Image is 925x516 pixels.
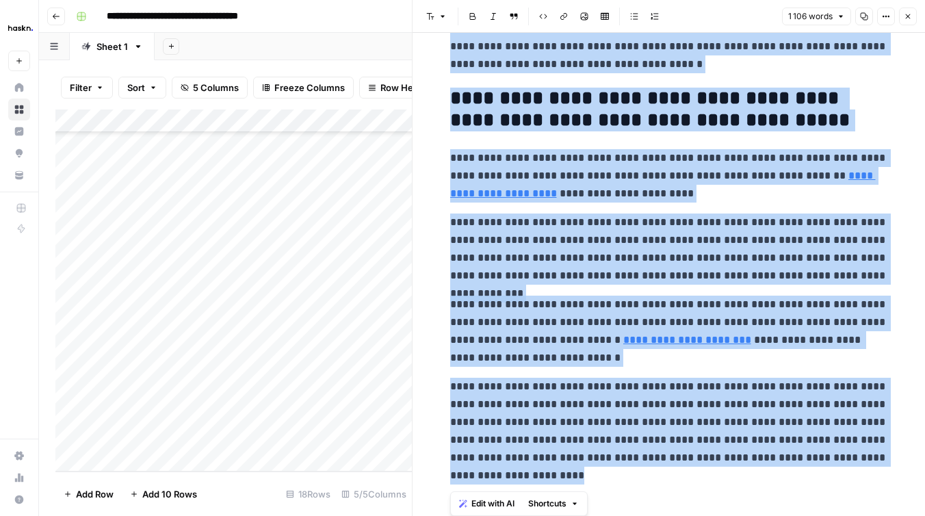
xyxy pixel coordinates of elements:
[8,99,30,120] a: Browse
[142,487,197,501] span: Add 10 Rows
[523,495,584,513] button: Shortcuts
[471,498,514,510] span: Edit with AI
[8,11,30,45] button: Workspace: Haskn
[281,483,336,505] div: 18 Rows
[8,120,30,142] a: Insights
[8,164,30,186] a: Your Data
[8,16,33,40] img: Haskn Logo
[454,495,520,513] button: Edit with AI
[55,483,122,505] button: Add Row
[528,498,566,510] span: Shortcuts
[118,77,166,99] button: Sort
[274,81,345,94] span: Freeze Columns
[127,81,145,94] span: Sort
[76,487,114,501] span: Add Row
[70,33,155,60] a: Sheet 1
[8,445,30,467] a: Settings
[172,77,248,99] button: 5 Columns
[193,81,239,94] span: 5 Columns
[61,77,113,99] button: Filter
[96,40,128,53] div: Sheet 1
[782,8,851,25] button: 1 106 words
[336,483,412,505] div: 5/5 Columns
[70,81,92,94] span: Filter
[8,489,30,511] button: Help + Support
[788,10,833,23] span: 1 106 words
[8,467,30,489] a: Usage
[122,483,205,505] button: Add 10 Rows
[359,77,439,99] button: Row Height
[253,77,354,99] button: Freeze Columns
[380,81,430,94] span: Row Height
[8,142,30,164] a: Opportunities
[8,77,30,99] a: Home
